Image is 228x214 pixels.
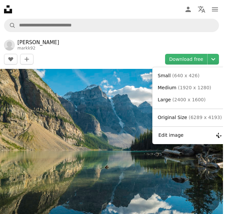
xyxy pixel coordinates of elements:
[188,115,222,120] span: ( 6289 x 4193 )
[158,73,171,78] span: Small
[152,67,227,144] div: Choose download size
[172,73,200,78] span: ( 640 x 426 )
[208,54,219,65] button: Choose download size
[158,85,176,90] span: Medium
[155,129,225,141] button: Edit image
[178,85,211,90] span: ( 1920 x 1280 )
[158,97,171,102] span: Large
[158,115,187,120] span: Original Size
[172,97,206,102] span: ( 2400 x 1600 )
